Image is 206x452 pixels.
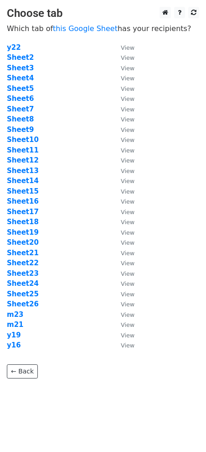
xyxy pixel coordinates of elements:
[7,24,199,33] p: Which tab of has your recipients?
[7,300,39,308] a: Sheet26
[121,250,134,257] small: View
[112,321,134,329] a: View
[7,238,39,247] a: Sheet20
[7,64,34,72] a: Sheet3
[121,260,134,267] small: View
[112,290,134,298] a: View
[7,249,39,257] a: Sheet21
[121,311,134,318] small: View
[112,269,134,278] a: View
[121,332,134,339] small: View
[112,218,134,226] a: View
[112,208,134,216] a: View
[121,54,134,61] small: View
[7,84,34,93] a: Sheet5
[121,85,134,92] small: View
[112,95,134,103] a: View
[7,74,34,82] a: Sheet4
[7,43,21,52] a: y22
[121,65,134,72] small: View
[7,321,24,329] a: m21
[112,279,134,288] a: View
[7,364,38,378] a: ← Back
[112,43,134,52] a: View
[7,218,39,226] a: Sheet18
[121,280,134,287] small: View
[7,310,24,319] a: m23
[112,300,134,308] a: View
[112,126,134,134] a: View
[112,197,134,205] a: View
[112,136,134,144] a: View
[121,75,134,82] small: View
[7,7,199,20] h3: Choose tab
[7,167,39,175] a: Sheet13
[7,126,34,134] a: Sheet9
[7,136,39,144] strong: Sheet10
[121,178,134,184] small: View
[7,341,21,349] a: y16
[7,146,39,154] strong: Sheet11
[7,177,39,185] a: Sheet14
[7,187,39,195] a: Sheet15
[112,238,134,247] a: View
[121,188,134,195] small: View
[7,290,39,298] a: Sheet25
[121,342,134,349] small: View
[121,321,134,328] small: View
[7,197,39,205] strong: Sheet16
[121,106,134,113] small: View
[121,126,134,133] small: View
[121,137,134,143] small: View
[112,167,134,175] a: View
[121,95,134,102] small: View
[7,115,34,123] a: Sheet8
[7,269,39,278] a: Sheet23
[112,53,134,62] a: View
[121,270,134,277] small: View
[112,259,134,267] a: View
[121,157,134,164] small: View
[112,187,134,195] a: View
[112,177,134,185] a: View
[112,146,134,154] a: View
[7,105,34,113] strong: Sheet7
[7,259,39,267] a: Sheet22
[121,147,134,154] small: View
[121,198,134,205] small: View
[112,105,134,113] a: View
[112,331,134,339] a: View
[112,249,134,257] a: View
[121,229,134,236] small: View
[7,228,39,237] a: Sheet19
[112,115,134,123] a: View
[121,239,134,246] small: View
[7,53,34,62] a: Sheet2
[112,156,134,164] a: View
[112,64,134,72] a: View
[7,279,39,288] a: Sheet24
[121,301,134,308] small: View
[7,208,39,216] a: Sheet17
[7,156,39,164] a: Sheet12
[121,116,134,123] small: View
